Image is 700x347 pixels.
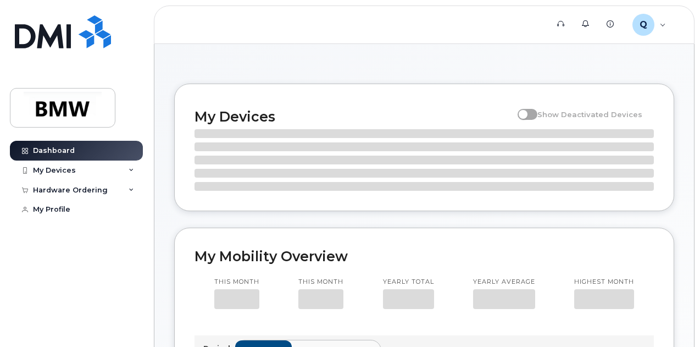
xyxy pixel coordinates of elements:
[383,278,434,287] p: Yearly total
[518,104,526,113] input: Show Deactivated Devices
[195,248,654,265] h2: My Mobility Overview
[574,278,634,287] p: Highest month
[298,278,343,287] p: This month
[195,108,512,125] h2: My Devices
[537,110,642,119] span: Show Deactivated Devices
[473,278,535,287] p: Yearly average
[214,278,259,287] p: This month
